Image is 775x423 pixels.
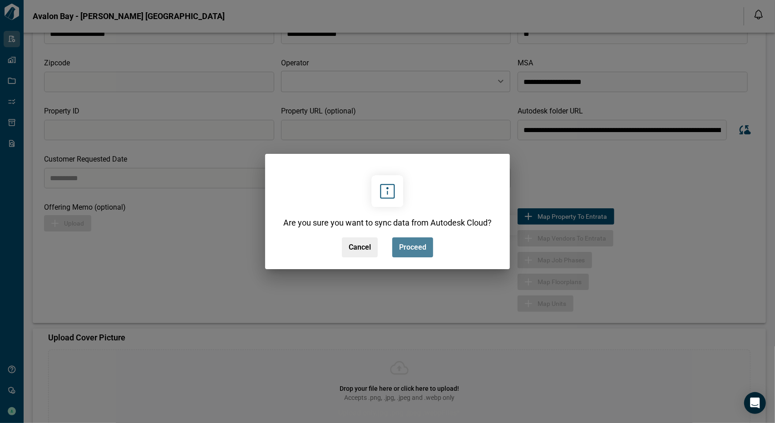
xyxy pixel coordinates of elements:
[349,243,371,252] span: Cancel
[283,217,492,228] span: Are you sure you want to sync data from Autodesk Cloud?
[392,237,433,257] button: Proceed
[342,237,378,257] button: Cancel
[744,392,766,414] div: Open Intercom Messenger
[399,243,426,252] span: Proceed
